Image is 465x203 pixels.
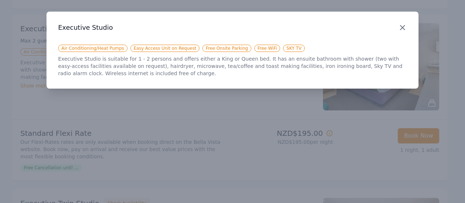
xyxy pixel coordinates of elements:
h3: Executive Studio [58,23,407,32]
span: Free Onsite Parking [202,45,251,52]
span: Easy Access Unit on Request [130,45,200,52]
span: Air Conditioning/Heat Pumps [58,45,128,52]
span: SKY TV [283,45,305,52]
span: Free WiFi [254,45,280,52]
p: Executive Studio is suitable for 1 - 2 persons and offers either a King or Queen bed. It has an e... [58,55,407,77]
